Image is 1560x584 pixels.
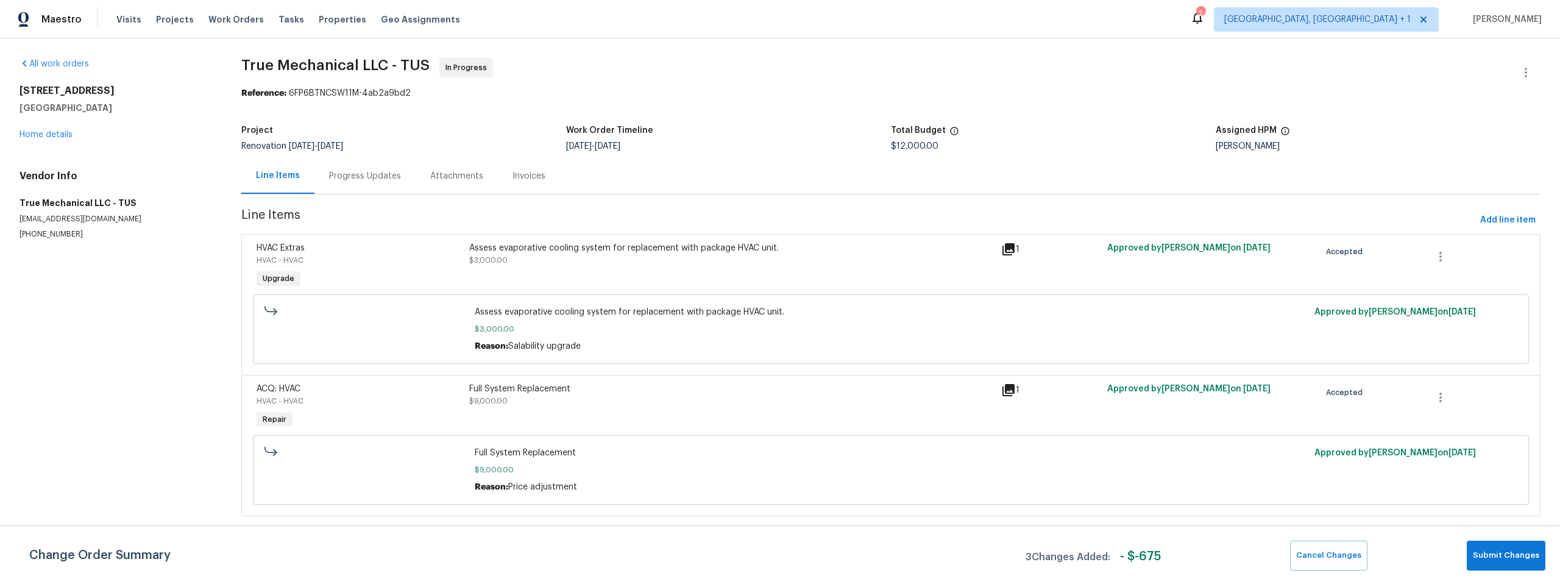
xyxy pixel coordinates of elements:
span: Add line item [1480,213,1536,228]
span: $9,000.00 [475,464,1308,476]
h5: Assigned HPM [1216,126,1277,135]
span: True Mechanical LLC - TUS [241,58,430,73]
span: [DATE] [566,142,592,151]
span: [DATE] [1243,385,1271,393]
span: Full System Replacement [475,447,1308,459]
span: Accepted [1326,246,1367,258]
div: 6FP6BTNCSW11M-4ab2a9bd2 [241,87,1540,99]
button: Cancel Changes [1290,541,1367,571]
span: The hpm assigned to this work order. [1280,126,1290,142]
div: Assess evaporative cooling system for replacement with package HVAC unit. [469,242,994,254]
span: $9,000.00 [469,397,508,405]
span: [DATE] [595,142,620,151]
div: Full System Replacement [469,383,994,395]
span: Maestro [41,13,82,26]
h5: Work Order Timeline [566,126,653,135]
span: Assess evaporative cooling system for replacement with package HVAC unit. [475,306,1308,318]
span: The total cost of line items that have been proposed by Opendoor. This sum includes line items th... [949,126,959,142]
a: Home details [19,130,73,139]
div: 2 [1196,7,1205,20]
span: Upgrade [258,272,299,285]
div: Progress Updates [329,170,401,182]
span: Approved by [PERSON_NAME] on [1314,449,1476,457]
div: [PERSON_NAME] [1216,142,1540,151]
span: Visits [116,13,141,26]
span: In Progress [445,62,492,74]
b: Reference: [241,89,286,98]
span: [DATE] [1448,308,1476,316]
span: Renovation [241,142,343,151]
div: Attachments [430,170,483,182]
span: Tasks [278,15,304,24]
button: Add line item [1475,209,1540,232]
div: Invoices [512,170,545,182]
h4: Vendor Info [19,170,212,182]
span: [DATE] [1243,244,1271,252]
span: Geo Assignments [381,13,460,26]
span: Accepted [1326,386,1367,399]
span: Price adjustment [508,483,577,491]
span: Repair [258,413,291,426]
span: Projects [156,13,194,26]
span: [DATE] [1448,449,1476,457]
p: [PHONE_NUMBER] [19,229,212,240]
h5: Project [241,126,273,135]
span: HVAC - HVAC [257,257,303,264]
span: - [289,142,343,151]
span: HVAC - HVAC [257,397,303,405]
h5: Total Budget [891,126,946,135]
span: $12,000.00 [891,142,938,151]
span: Submit Changes [1473,549,1539,563]
span: [DATE] [289,142,314,151]
h5: True Mechanical LLC - TUS [19,197,212,209]
span: Approved by [PERSON_NAME] on [1107,244,1271,252]
span: 3 Changes Added: [1026,546,1110,571]
span: Reason: [475,483,508,491]
span: Work Orders [208,13,264,26]
span: Line Items [241,209,1475,232]
div: Line Items [256,169,300,182]
span: - [566,142,620,151]
p: [EMAIL_ADDRESS][DOMAIN_NAME] [19,214,212,224]
span: Approved by [PERSON_NAME] on [1107,385,1271,393]
div: 1 [1001,383,1100,397]
span: ACQ: HVAC [257,385,300,393]
a: All work orders [19,60,89,68]
button: Submit Changes [1467,541,1545,571]
span: $3,000.00 [475,323,1308,335]
span: Change Order Summary [29,541,171,571]
span: Approved by [PERSON_NAME] on [1314,308,1476,316]
span: [PERSON_NAME] [1468,13,1542,26]
div: 1 [1001,242,1100,257]
span: $3,000.00 [469,257,508,264]
span: HVAC Extras [257,244,305,252]
span: Cancel Changes [1296,549,1361,563]
span: [GEOGRAPHIC_DATA], [GEOGRAPHIC_DATA] + 1 [1224,13,1411,26]
h2: [STREET_ADDRESS] [19,85,212,97]
span: Properties [319,13,366,26]
span: Salability upgrade [508,342,581,351]
h5: [GEOGRAPHIC_DATA] [19,102,212,114]
span: [DATE] [317,142,343,151]
span: Reason: [475,342,508,351]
